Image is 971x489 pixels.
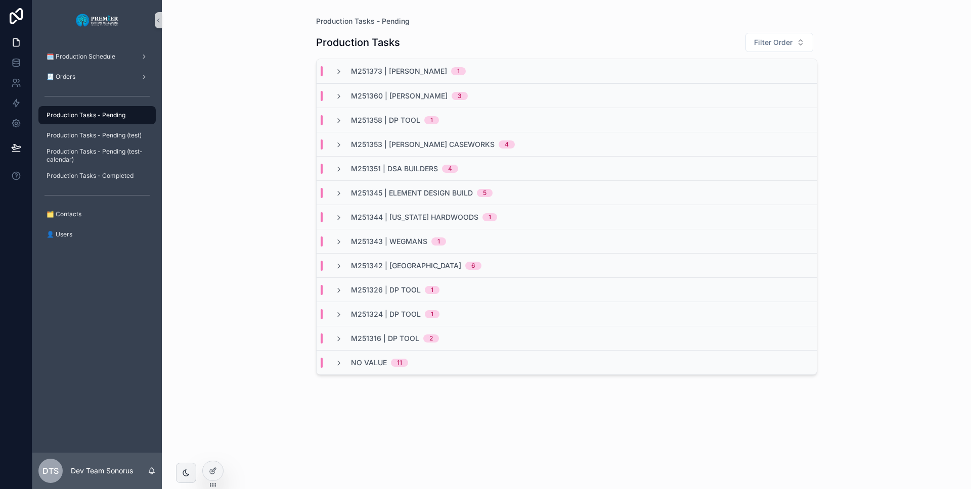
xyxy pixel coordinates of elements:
div: 1 [457,67,460,75]
span: Filter Order [754,37,792,47]
a: 👤 Users [38,225,156,243]
div: 1 [431,310,433,318]
a: 🗂️ Contacts [38,205,156,223]
button: Select Button [745,33,813,52]
span: Production Tasks - Pending (test) [47,131,142,139]
span: M251373 | [PERSON_NAME] [351,66,447,76]
span: M251358 | DP Tool [351,115,420,125]
div: 4 [448,165,452,173]
div: 6 [471,262,475,270]
span: M251326 | DP Tool [351,285,421,295]
span: Production Tasks - Completed [47,172,134,180]
img: App logo [75,12,119,28]
a: Production Tasks - Pending (test) [38,126,156,144]
a: Production Tasks - Completed [38,167,156,185]
a: 🧾 Orders [38,68,156,86]
div: 3 [458,92,462,100]
span: No value [351,358,387,368]
span: 🧾 Orders [47,73,75,81]
p: Dev Team Sonorus [71,466,133,476]
span: M251343 | Wegmans [351,236,427,247]
div: 11 [397,359,402,367]
div: 1 [430,116,433,124]
a: 🗓️ Production Schedule [38,47,156,66]
span: 👤 Users [47,230,72,238]
h1: Production Tasks [316,35,400,50]
span: M251344 | [US_STATE] Hardwoods [351,212,478,222]
span: M251324 | DP Tool [351,309,421,319]
span: M251360 | [PERSON_NAME] [351,91,448,101]
span: 🗂️ Contacts [47,210,81,218]
span: M251345 | Element Design Build [351,188,473,198]
div: scrollable content [32,40,162,257]
span: 🗓️ Production Schedule [47,53,115,61]
div: 4 [505,140,509,149]
div: 5 [483,189,487,197]
a: Production Tasks - Pending [316,16,410,26]
div: 2 [429,334,433,343]
div: 1 [431,286,433,294]
a: Production Tasks - Pending (test- calendar) [38,146,156,165]
span: Production Tasks - Pending (test- calendar) [47,148,146,164]
span: M251316 | DP Tool [351,333,419,344]
div: 1 [489,213,491,221]
span: M251351 | DSA Builders [351,164,438,174]
div: 1 [437,237,440,246]
span: DTS [42,465,59,477]
span: Production Tasks - Pending [47,111,125,119]
a: Production Tasks - Pending [38,106,156,124]
span: M251342 | [GEOGRAPHIC_DATA] [351,261,461,271]
span: M251353 | [PERSON_NAME] Caseworks [351,139,495,150]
